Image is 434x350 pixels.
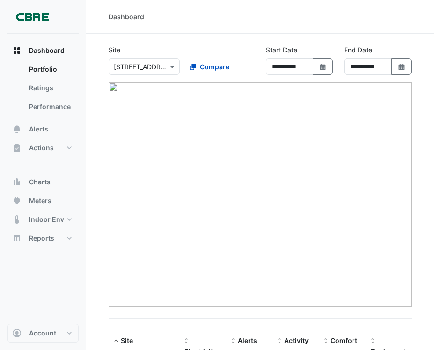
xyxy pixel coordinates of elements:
[29,233,54,243] span: Reports
[29,328,56,338] span: Account
[266,45,297,55] label: Start Date
[7,229,79,248] button: Reports
[29,143,54,153] span: Actions
[22,97,79,116] a: Performance
[22,79,79,97] a: Ratings
[344,45,372,55] label: End Date
[7,60,79,120] div: Dashboard
[121,336,133,344] span: Site
[12,143,22,153] app-icon: Actions
[7,120,79,139] button: Alerts
[12,196,22,205] app-icon: Meters
[12,46,22,55] app-icon: Dashboard
[7,210,79,229] button: Indoor Env
[11,7,53,26] img: Company Logo
[284,336,309,344] span: Activity
[109,12,144,22] div: Dashboard
[12,233,22,243] app-icon: Reports
[29,124,48,134] span: Alerts
[29,215,64,224] span: Indoor Env
[7,324,79,343] button: Account
[12,177,22,187] app-icon: Charts
[184,58,235,75] button: Compare
[319,63,327,71] fa-icon: Select Date
[7,173,79,191] button: Charts
[7,191,79,210] button: Meters
[200,62,229,72] span: Compare
[12,215,22,224] app-icon: Indoor Env
[238,336,257,344] span: Alerts
[29,196,51,205] span: Meters
[12,124,22,134] app-icon: Alerts
[7,139,79,157] button: Actions
[22,60,79,79] a: Portfolio
[397,63,406,71] fa-icon: Select Date
[109,45,120,55] label: Site
[29,177,51,187] span: Charts
[331,336,357,344] span: Comfort
[29,46,65,55] span: Dashboard
[7,41,79,60] button: Dashboard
